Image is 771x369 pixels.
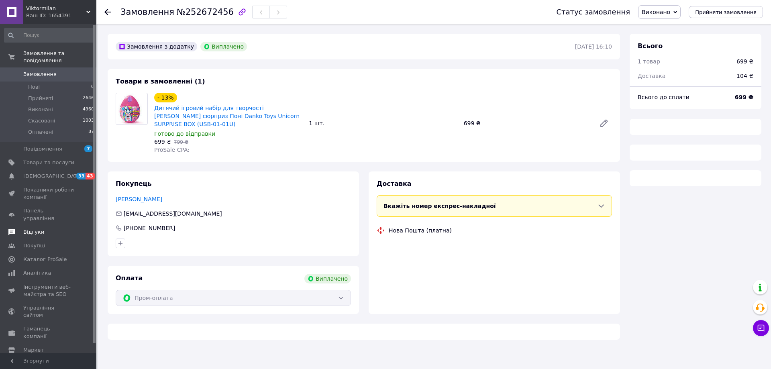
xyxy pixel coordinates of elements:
[84,145,92,152] span: 7
[26,5,86,12] span: Viktormilan
[116,274,143,282] span: Оплата
[753,320,769,336] button: Чат з покупцем
[23,283,74,298] span: Інструменти веб-майстра та SEO
[695,9,757,15] span: Прийняти замовлення
[116,180,152,188] span: Покупець
[306,118,460,129] div: 1 шт.
[28,84,40,91] span: Нові
[638,73,665,79] span: Доставка
[154,93,177,102] div: - 13%
[154,139,171,145] span: 699 ₴
[177,7,234,17] span: №252672456
[23,256,67,263] span: Каталог ProSale
[123,224,176,232] div: [PHONE_NUMBER]
[86,173,95,179] span: 43
[124,210,222,217] span: [EMAIL_ADDRESS][DOMAIN_NAME]
[23,347,44,354] span: Маркет
[26,12,96,19] div: Ваш ID: 1654391
[83,117,94,124] span: 1003
[575,43,612,50] time: [DATE] 16:10
[116,196,162,202] a: [PERSON_NAME]
[23,159,74,166] span: Товари та послуги
[174,139,188,145] span: 799 ₴
[23,304,74,319] span: Управління сайтом
[383,203,496,209] span: Вкажіть номер експрес-накладної
[116,42,197,51] div: Замовлення з додатку
[28,128,53,136] span: Оплачені
[83,106,94,113] span: 4960
[154,105,300,127] a: Дитячий ігровий набір для творчості [PERSON_NAME] сюрприз Поні Danko Toys Unicorn SURPRISE BOX (U...
[23,173,83,180] span: [DEMOGRAPHIC_DATA]
[88,128,94,136] span: 87
[23,228,44,236] span: Відгуки
[556,8,630,16] div: Статус замовлення
[28,95,53,102] span: Прийняті
[596,115,612,131] a: Редагувати
[736,57,753,65] div: 699 ₴
[154,147,190,153] span: ProSale CPA:
[23,71,57,78] span: Замовлення
[154,130,215,137] span: Готово до відправки
[638,58,660,65] span: 1 товар
[387,226,454,234] div: Нова Пошта (платна)
[28,106,53,113] span: Виконані
[461,118,593,129] div: 699 ₴
[735,94,753,100] b: 699 ₴
[377,180,412,188] span: Доставка
[23,50,96,64] span: Замовлення та повідомлення
[304,274,351,283] div: Виплачено
[23,325,74,340] span: Гаманець компанії
[638,94,689,100] span: Всього до сплати
[116,77,205,85] span: Товари в замовленні (1)
[638,42,663,50] span: Всього
[200,42,247,51] div: Виплачено
[689,6,763,18] button: Прийняти замовлення
[23,207,74,222] span: Панель управління
[23,242,45,249] span: Покупці
[23,186,74,201] span: Показники роботи компанії
[732,67,758,85] div: 104 ₴
[23,145,62,153] span: Повідомлення
[120,7,174,17] span: Замовлення
[116,94,147,124] img: Дитячий ігровий набір для творчості Яйце сюрприз Поні Danko Toys Unicorn SURPRISE BOX (USB-01-01U)
[83,95,94,102] span: 2646
[91,84,94,91] span: 0
[23,269,51,277] span: Аналітика
[104,8,111,16] div: Повернутися назад
[76,173,86,179] span: 33
[4,28,95,43] input: Пошук
[28,117,55,124] span: Скасовані
[642,9,670,15] span: Виконано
